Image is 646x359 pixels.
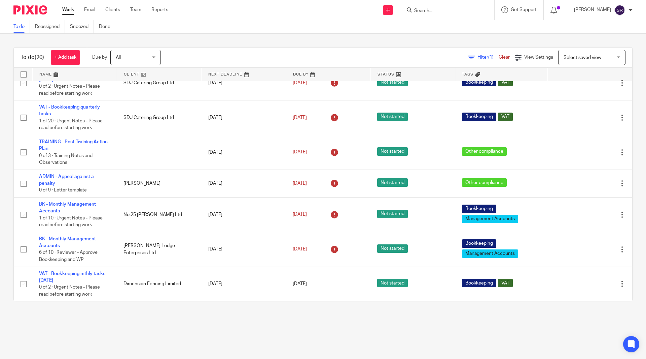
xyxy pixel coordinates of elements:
[202,267,286,301] td: [DATE]
[117,197,201,232] td: No.25 [PERSON_NAME] Ltd
[462,78,496,86] span: Bookkeeping
[293,281,307,286] span: [DATE]
[511,7,537,12] span: Get Support
[51,50,80,65] a: + Add task
[13,5,47,14] img: Pixie
[202,66,286,100] td: [DATE]
[293,247,307,251] span: [DATE]
[293,212,307,217] span: [DATE]
[117,66,201,100] td: SDJ Catering Group Ltd
[39,271,108,283] a: VAT - Bookkeeping mthly tasks - [DATE]
[35,55,44,60] span: (20)
[13,20,30,33] a: To do
[70,20,94,33] a: Snoozed
[293,150,307,155] span: [DATE]
[39,119,103,130] span: 1 of 20 · Urgent Notes - Please read before starting work
[151,6,168,13] a: Reports
[477,55,499,60] span: Filter
[498,113,513,121] span: VAT
[39,174,94,186] a: ADMIN - Appeal against a penalty
[377,210,408,218] span: Not started
[35,20,65,33] a: Reassigned
[39,188,87,193] span: 0 of 9 · Letter template
[39,70,108,82] a: VAT - Bookkeeping mthly tasks - [DATE]
[462,249,518,258] span: Management Accounts
[462,205,496,213] span: Bookkeeping
[21,54,44,61] h1: To do
[462,147,507,156] span: Other compliance
[614,5,625,16] img: svg%3E
[39,84,100,96] span: 0 of 2 · Urgent Notes - Please read before starting work
[377,244,408,253] span: Not started
[202,197,286,232] td: [DATE]
[293,181,307,186] span: [DATE]
[117,170,201,197] td: [PERSON_NAME]
[99,20,115,33] a: Done
[462,72,473,76] span: Tags
[117,267,201,301] td: Dimension Fencing Limited
[39,237,96,248] a: BK - Monthly Management Accounts
[130,6,141,13] a: Team
[498,78,513,86] span: VAT
[39,250,98,262] span: 6 of 10 · Reviewer - Approve Bookkeeping and WP
[377,78,408,86] span: Not started
[202,170,286,197] td: [DATE]
[39,140,108,151] a: TRAINING - Post-Training Action Plan
[499,55,510,60] a: Clear
[39,285,100,297] span: 0 of 2 · Urgent Notes - Please read before starting work
[377,178,408,187] span: Not started
[202,232,286,267] td: [DATE]
[377,113,408,121] span: Not started
[293,115,307,120] span: [DATE]
[462,178,507,187] span: Other compliance
[462,113,496,121] span: Bookkeeping
[39,216,103,228] span: 1 of 10 · Urgent Notes - Please read before starting work
[488,55,494,60] span: (1)
[117,100,201,135] td: SDJ Catering Group Ltd
[524,55,553,60] span: View Settings
[92,54,107,61] p: Due by
[462,239,496,248] span: Bookkeeping
[574,6,611,13] p: [PERSON_NAME]
[293,81,307,85] span: [DATE]
[62,6,74,13] a: Work
[462,279,496,287] span: Bookkeeping
[84,6,95,13] a: Email
[39,153,93,165] span: 0 of 3 · Training Notes and Observations
[462,215,518,223] span: Management Accounts
[414,8,474,14] input: Search
[105,6,120,13] a: Clients
[39,105,100,116] a: VAT - Bookkeeping quarterly tasks
[116,55,121,60] span: All
[202,135,286,170] td: [DATE]
[377,147,408,156] span: Not started
[564,55,601,60] span: Select saved view
[498,279,513,287] span: VAT
[117,232,201,267] td: [PERSON_NAME] Lodge Enterprises Ltd
[39,202,96,213] a: BK - Monthly Management Accounts
[202,100,286,135] td: [DATE]
[377,279,408,287] span: Not started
